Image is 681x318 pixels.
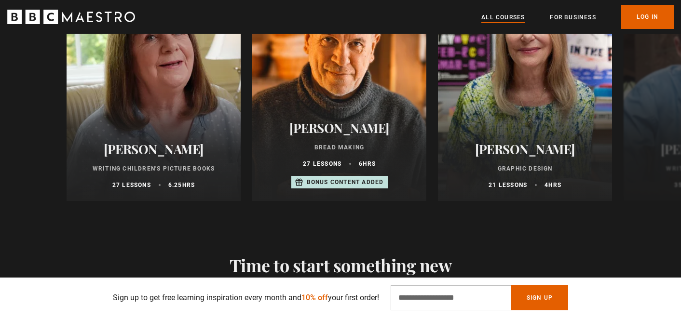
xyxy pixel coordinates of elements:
[113,292,379,304] p: Sign up to get free learning inspiration every month and your first order!
[481,5,674,29] nav: Primary
[112,181,151,189] p: 27 lessons
[481,13,525,22] a: All Courses
[449,142,600,157] h2: [PERSON_NAME]
[168,181,195,189] p: 6.25
[489,181,527,189] p: 21 lessons
[449,164,600,173] p: Graphic Design
[511,285,568,310] button: Sign Up
[301,293,328,302] span: 10% off
[67,255,614,275] h2: Time to start something new
[78,142,229,157] h2: [PERSON_NAME]
[359,159,376,168] p: 6
[545,181,561,189] p: 4
[7,10,135,24] svg: BBC Maestro
[548,182,561,188] abbr: hrs
[264,143,415,152] p: Bread Making
[621,5,674,29] a: Log In
[363,160,376,167] abbr: hrs
[550,13,596,22] a: For business
[182,182,195,188] abbr: hrs
[78,164,229,173] p: Writing Children's Picture Books
[264,120,415,135] h2: [PERSON_NAME]
[303,159,341,168] p: 27 lessons
[307,178,384,186] p: Bonus content added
